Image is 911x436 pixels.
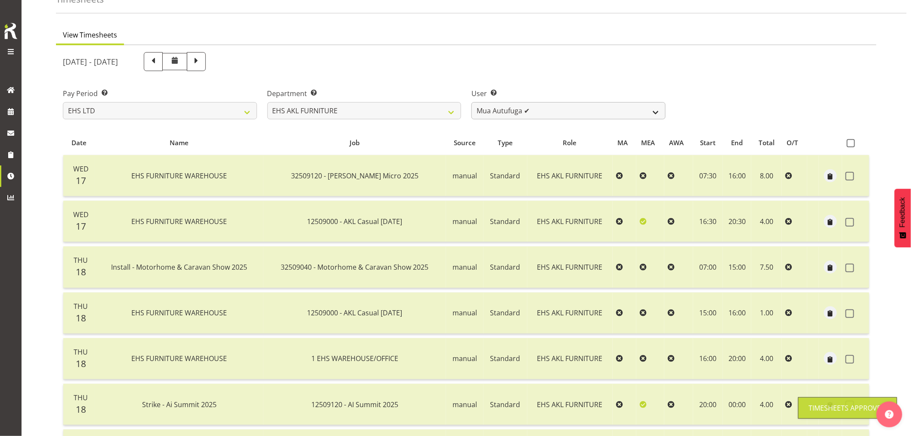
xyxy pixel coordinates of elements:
[751,338,782,380] td: 4.00
[483,201,527,242] td: Standard
[759,138,775,148] span: Total
[723,384,751,425] td: 00:00
[131,217,227,226] span: EHS FURNITURE WAREHOUSE
[895,189,911,247] button: Feedback - Show survey
[76,174,86,187] span: 17
[693,338,723,380] td: 16:00
[537,171,603,181] span: EHS AKL FURNITURE
[723,293,751,334] td: 16:00
[350,138,360,148] span: Job
[71,138,87,148] span: Date
[76,220,86,232] span: 17
[76,403,86,415] span: 18
[693,384,723,425] td: 20:00
[751,384,782,425] td: 4.00
[452,217,477,226] span: manual
[787,138,798,148] span: O/T
[723,338,751,380] td: 20:00
[751,201,782,242] td: 4.00
[452,308,477,318] span: manual
[751,246,782,288] td: 7.50
[693,155,723,196] td: 07:30
[471,88,666,99] label: User
[751,293,782,334] td: 1.00
[76,358,86,370] span: 18
[700,138,716,148] span: Start
[63,57,118,66] h5: [DATE] - [DATE]
[73,164,89,174] span: Wed
[483,384,527,425] td: Standard
[641,138,655,148] span: MEA
[483,293,527,334] td: Standard
[311,400,398,409] span: 12509120 - AI Summit 2025
[281,262,429,272] span: 32509040 - Motorhome & Caravan Show 2025
[751,155,782,196] td: 8.00
[537,400,603,409] span: EHS AKL FURNITURE
[74,255,88,265] span: Thu
[537,354,603,363] span: EHS AKL FURNITURE
[76,312,86,324] span: 18
[74,302,88,311] span: Thu
[307,308,403,318] span: 12509000 - AKL Casual [DATE]
[693,201,723,242] td: 16:30
[131,308,227,318] span: EHS FURNITURE WAREHOUSE
[617,138,628,148] span: MA
[483,246,527,288] td: Standard
[452,262,477,272] span: manual
[899,197,907,227] span: Feedback
[537,262,603,272] span: EHS AKL FURNITURE
[2,22,19,40] img: Rosterit icon logo
[731,138,743,148] span: End
[537,217,603,226] span: EHS AKL FURNITURE
[723,155,751,196] td: 16:00
[885,410,894,419] img: help-xxl-2.png
[669,138,684,148] span: AWA
[307,217,403,226] span: 12509000 - AKL Casual [DATE]
[111,262,247,272] span: Install - Motorhome & Caravan Show 2025
[63,30,117,40] span: View Timesheets
[723,201,751,242] td: 20:30
[563,138,577,148] span: Role
[311,354,398,363] span: 1 EHS WAREHOUSE/OFFICE
[537,308,603,318] span: EHS AKL FURNITURE
[693,293,723,334] td: 15:00
[452,400,477,409] span: manual
[452,354,477,363] span: manual
[809,403,886,413] div: Timesheets Approved
[142,400,217,409] span: Strike - Ai Summit 2025
[452,171,477,181] span: manual
[454,138,476,148] span: Source
[498,138,513,148] span: Type
[131,171,227,181] span: EHS FURNITURE WAREHOUSE
[291,171,418,181] span: 32509120 - [PERSON_NAME] Micro 2025
[73,210,89,219] span: Wed
[170,138,189,148] span: Name
[63,88,257,99] label: Pay Period
[74,393,88,402] span: Thu
[131,354,227,363] span: EHS FURNITURE WAREHOUSE
[76,266,86,278] span: 18
[483,338,527,380] td: Standard
[723,246,751,288] td: 15:00
[483,155,527,196] td: Standard
[693,246,723,288] td: 07:00
[74,347,88,357] span: Thu
[267,88,462,99] label: Department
